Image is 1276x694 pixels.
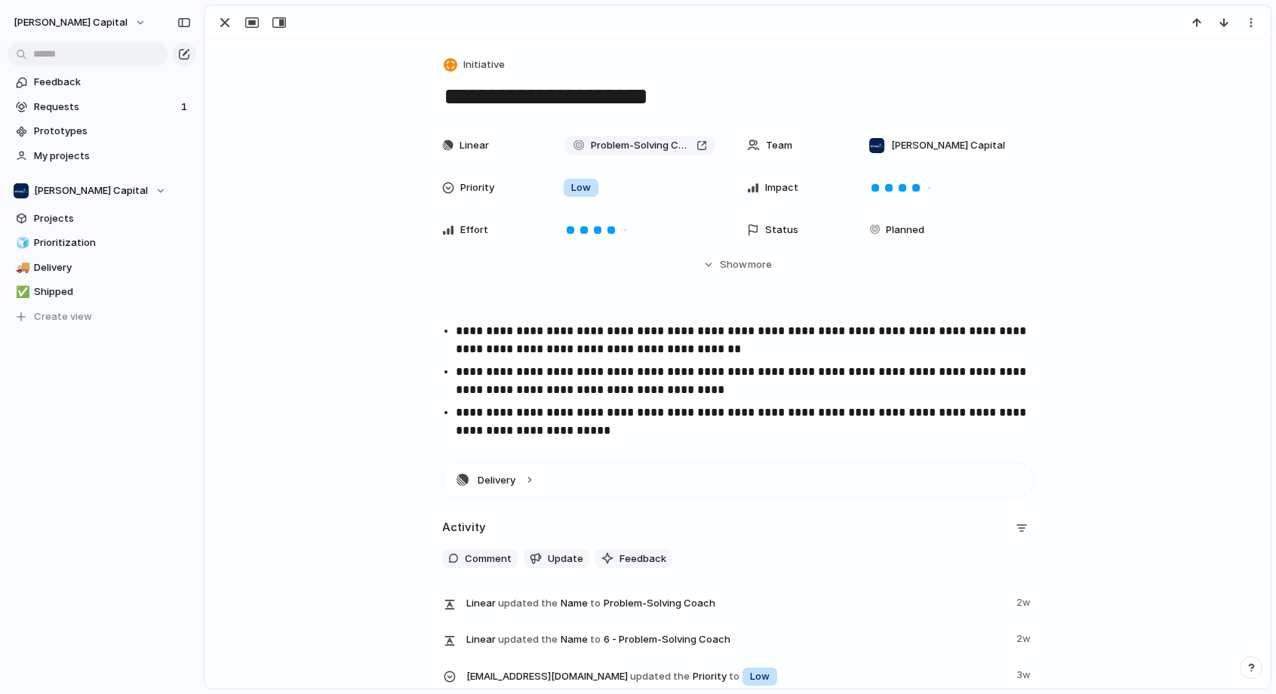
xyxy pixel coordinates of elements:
span: Priority [466,665,1007,687]
span: Linear [460,138,489,153]
button: Feedback [595,549,672,569]
span: Show [720,257,747,272]
span: Planned [886,223,924,238]
button: Create view [8,306,196,328]
span: Comment [465,551,512,567]
span: more [748,257,772,272]
button: [PERSON_NAME] Capital [8,180,196,202]
span: Prototypes [34,124,191,139]
a: ✅Shipped [8,281,196,303]
span: [PERSON_NAME] Capital [34,183,148,198]
span: Feedback [34,75,191,90]
span: Low [750,669,770,684]
button: Showmore [442,251,1034,278]
span: to [590,596,601,611]
div: 🚚 [16,259,26,276]
span: Low [571,180,591,195]
a: Feedback [8,71,196,94]
span: Create view [34,309,92,324]
button: Comment [442,549,518,569]
button: ✅ [14,284,29,299]
span: Requests [34,100,177,115]
button: Delivery [443,463,1033,497]
span: [PERSON_NAME] Capital [14,15,128,30]
a: Requests1 [8,96,196,118]
span: [PERSON_NAME] Capital [891,138,1005,153]
h2: Activity [442,519,486,536]
span: Name Problem-Solving Coach [466,592,1007,613]
span: 2w [1016,628,1034,646]
span: 3w [1016,665,1034,683]
span: Impact [765,180,798,195]
span: 2w [1016,592,1034,610]
a: 🧊Prioritization [8,232,196,254]
span: 1 [181,100,190,115]
span: Status [765,223,798,238]
button: 🧊 [14,235,29,250]
span: updated the [630,669,690,684]
a: Problem-Solving Coach [564,136,716,155]
span: Name 6 - Problem-Solving Coach [466,628,1007,649]
div: ✅ [16,284,26,301]
span: Linear [466,596,496,611]
span: My projects [34,149,191,164]
button: Initiative [441,54,509,76]
span: Shipped [34,284,191,299]
button: [PERSON_NAME] Capital [7,11,154,35]
span: Linear [466,632,496,647]
span: to [729,669,739,684]
a: Prototypes [8,120,196,143]
span: Team [766,138,792,153]
a: My projects [8,145,196,167]
div: 🧊 [16,235,26,252]
a: 🚚Delivery [8,256,196,279]
span: updated the [498,632,558,647]
span: Priority [460,180,494,195]
span: updated the [498,596,558,611]
button: 🚚 [14,260,29,275]
a: Projects [8,207,196,230]
span: Delivery [34,260,191,275]
span: to [590,632,601,647]
button: Update [524,549,589,569]
span: Projects [34,211,191,226]
span: Feedback [620,551,666,567]
span: Effort [460,223,488,238]
span: Update [548,551,583,567]
span: Initiative [463,57,505,72]
span: Prioritization [34,235,191,250]
span: Problem-Solving Coach [591,138,690,153]
span: [EMAIL_ADDRESS][DOMAIN_NAME] [466,669,628,684]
